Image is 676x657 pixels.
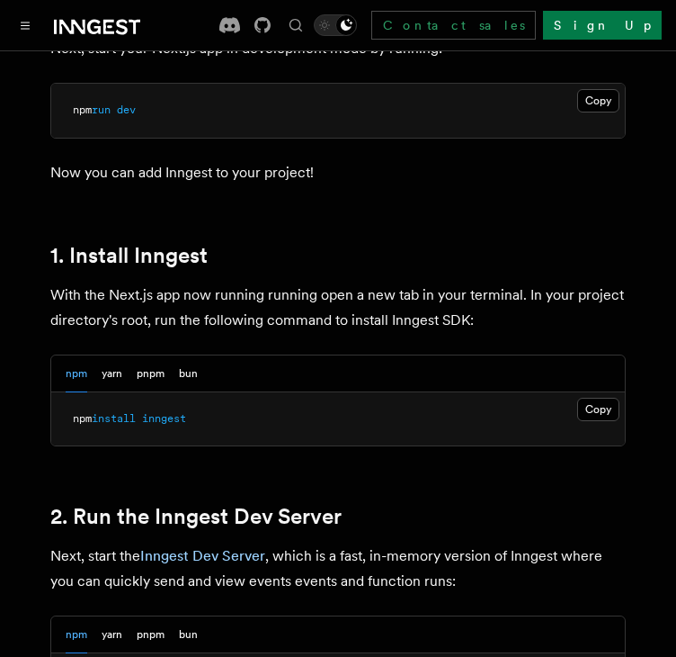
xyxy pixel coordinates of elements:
[66,616,87,653] button: npm
[117,103,136,116] span: dev
[142,412,186,425] span: inngest
[140,547,265,564] a: Inngest Dev Server
[50,243,208,268] a: 1. Install Inngest
[92,103,111,116] span: run
[577,89,619,112] button: Copy
[102,355,122,392] button: yarn
[73,412,92,425] span: npm
[371,11,536,40] a: Contact sales
[92,412,136,425] span: install
[50,544,626,594] p: Next, start the , which is a fast, in-memory version of Inngest where you can quickly send and vi...
[50,504,342,529] a: 2. Run the Inngest Dev Server
[66,355,87,392] button: npm
[577,398,619,421] button: Copy
[285,14,307,36] button: Find something...
[179,616,198,653] button: bun
[14,14,36,36] button: Toggle navigation
[50,283,626,333] p: With the Next.js app now running running open a new tab in your terminal. In your project directo...
[102,616,122,653] button: yarn
[73,103,92,116] span: npm
[314,14,357,36] button: Toggle dark mode
[137,355,165,392] button: pnpm
[50,160,626,185] p: Now you can add Inngest to your project!
[179,355,198,392] button: bun
[137,616,165,653] button: pnpm
[543,11,662,40] a: Sign Up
